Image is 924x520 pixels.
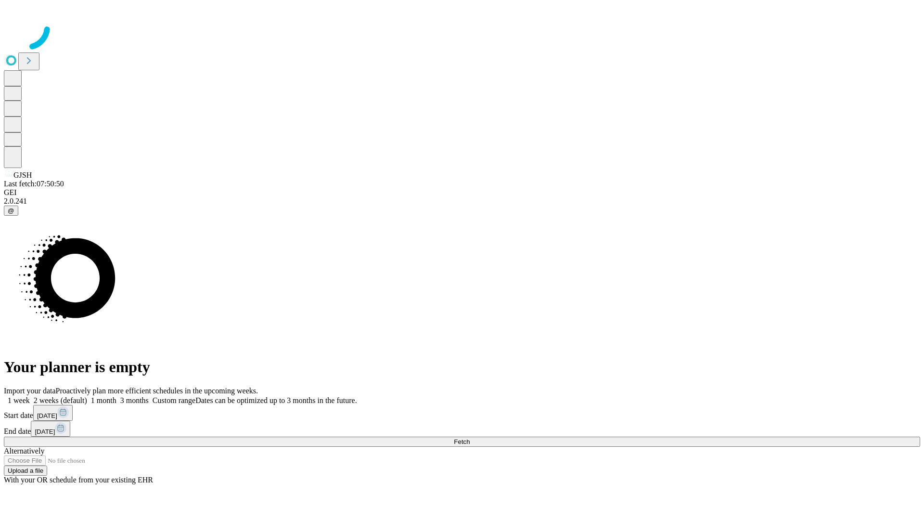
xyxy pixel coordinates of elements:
[4,180,64,188] span: Last fetch: 07:50:50
[34,396,87,404] span: 2 weeks (default)
[120,396,149,404] span: 3 months
[4,476,153,484] span: With your OR schedule from your existing EHR
[33,405,73,421] button: [DATE]
[31,421,70,437] button: [DATE]
[153,396,195,404] span: Custom range
[37,412,57,419] span: [DATE]
[35,428,55,435] span: [DATE]
[4,421,920,437] div: End date
[4,358,920,376] h1: Your planner is empty
[4,197,920,206] div: 2.0.241
[4,188,920,197] div: GEI
[8,396,30,404] span: 1 week
[4,405,920,421] div: Start date
[4,466,47,476] button: Upload a file
[4,447,44,455] span: Alternatively
[4,387,56,395] span: Import your data
[13,171,32,179] span: GJSH
[4,206,18,216] button: @
[454,438,470,445] span: Fetch
[195,396,357,404] span: Dates can be optimized up to 3 months in the future.
[4,437,920,447] button: Fetch
[91,396,116,404] span: 1 month
[8,207,14,214] span: @
[56,387,258,395] span: Proactively plan more efficient schedules in the upcoming weeks.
